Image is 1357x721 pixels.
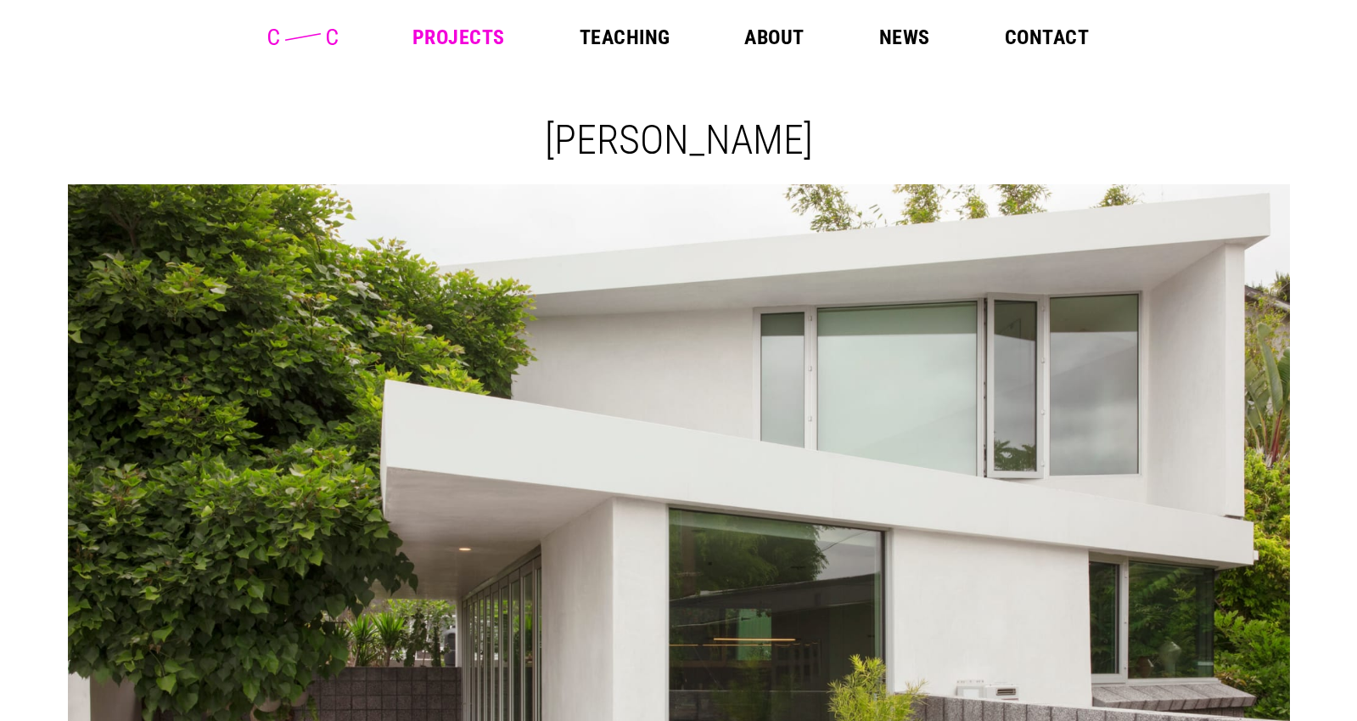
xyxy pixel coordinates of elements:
a: Projects [412,27,505,48]
a: Contact [1005,27,1089,48]
a: About [744,27,804,48]
a: Teaching [580,27,670,48]
h1: [PERSON_NAME] [81,115,1276,164]
a: News [879,27,930,48]
nav: Main Menu [412,27,1089,48]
